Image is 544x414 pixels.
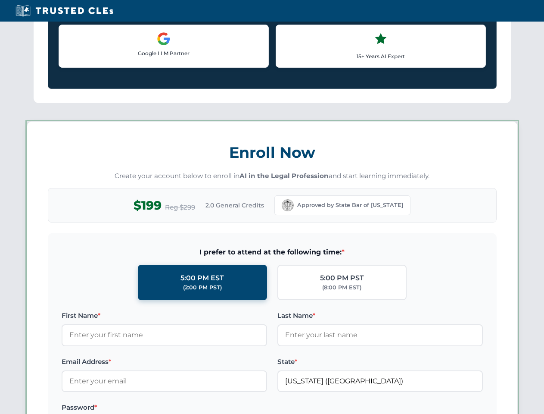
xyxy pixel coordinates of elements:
span: Approved by State Bar of [US_STATE] [297,201,403,210]
p: Create your account below to enroll in and start learning immediately. [48,171,497,181]
strong: AI in the Legal Profession [239,172,329,180]
label: State [277,357,483,367]
span: I prefer to attend at the following time: [62,247,483,258]
h3: Enroll Now [48,139,497,166]
label: Last Name [277,310,483,321]
input: Enter your first name [62,324,267,346]
img: Google [157,32,171,46]
p: Google LLM Partner [66,49,261,57]
div: 5:00 PM PST [320,273,364,284]
input: Enter your last name [277,324,483,346]
div: (8:00 PM EST) [322,283,361,292]
div: (2:00 PM PST) [183,283,222,292]
span: 2.0 General Credits [205,201,264,210]
img: California Bar [282,199,294,211]
div: 5:00 PM EST [180,273,224,284]
label: Password [62,402,267,413]
span: Reg $299 [165,202,195,213]
label: Email Address [62,357,267,367]
img: Trusted CLEs [13,4,116,17]
input: California (CA) [277,370,483,392]
label: First Name [62,310,267,321]
p: 15+ Years AI Expert [283,52,479,60]
span: $199 [134,196,162,215]
input: Enter your email [62,370,267,392]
